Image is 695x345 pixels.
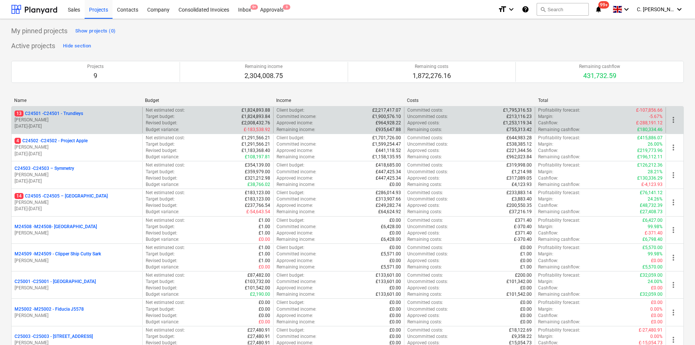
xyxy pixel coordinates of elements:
p: [PERSON_NAME] [15,199,139,206]
p: £4,123.93 [512,181,532,188]
p: Approved income : [277,120,313,126]
p: Client budget : [277,245,304,251]
p: £5,571.00 [381,264,401,270]
p: Margin : [538,279,553,285]
p: £538,385.12 [506,141,532,147]
p: £-371.40 [645,230,663,236]
p: Committed income : [277,224,316,230]
p: £0.00 [389,217,401,224]
div: M25002 -M25002 - Fiducia J5578[PERSON_NAME] [15,306,139,319]
p: Target budget : [146,251,175,257]
p: £5,570.00 [642,264,663,270]
span: more_vert [669,335,678,344]
p: £1,253,119.34 [503,120,532,126]
p: £354,139.00 [245,162,270,168]
p: Target budget : [146,196,175,202]
i: format_size [498,5,507,14]
p: Uncommitted costs : [407,196,448,202]
i: keyboard_arrow_down [675,5,684,14]
p: Margin : [538,251,553,257]
p: Client budget : [277,190,304,196]
p: £27,408.73 [640,209,663,215]
p: £644,983.28 [506,135,532,141]
p: 9 [87,71,104,80]
p: Cashflow : [538,230,558,236]
p: £183,123.00 [245,190,270,196]
span: 9+ [250,4,258,10]
p: Remaining income : [277,127,315,133]
p: £200,550.35 [506,202,532,209]
p: Approved costs : [407,147,440,154]
p: £0.00 [259,264,270,270]
p: Revised budget : [146,202,177,209]
p: £0.00 [651,258,663,264]
p: [PERSON_NAME] [15,285,139,291]
p: £-183,538.92 [244,127,270,133]
p: Remaining costs [413,63,451,70]
p: £1,900,576.10 [372,114,401,120]
p: Projects [87,63,104,70]
p: £219,773.96 [637,147,663,154]
p: £6,798.40 [642,236,663,243]
p: £103,732.00 [245,279,270,285]
p: Uncommitted costs : [407,169,448,175]
p: £321,212.98 [245,175,270,181]
p: £2,008,432.76 [241,120,270,126]
div: M24508 -M24508- [GEOGRAPHIC_DATA][PERSON_NAME] [15,224,139,236]
p: £1.00 [520,264,532,270]
p: Revised budget : [146,147,177,154]
p: Budget variance : [146,154,179,160]
p: My pinned projects [11,27,67,35]
p: £200.00 [515,272,532,279]
p: Cashflow : [538,175,558,181]
p: Net estimated cost : [146,190,185,196]
p: £221,344.56 [506,147,532,154]
p: Margin : [538,224,553,230]
p: £359,979.00 [245,169,270,175]
p: Client budget : [277,107,304,114]
p: Approved costs : [407,258,440,264]
p: £2,190.00 [250,291,270,298]
p: £133,601.00 [376,279,401,285]
p: Committed income : [277,141,316,147]
p: £0.00 [520,258,532,264]
div: Costs [407,98,532,103]
p: Remaining cashflow : [538,181,580,188]
p: £1,158,135.95 [372,154,401,160]
p: Uncommitted costs : [407,141,448,147]
p: Net estimated cost : [146,162,185,168]
p: £319,998.00 [506,162,532,168]
span: more_vert [669,226,678,234]
p: £130,336.29 [637,175,663,181]
p: [PERSON_NAME] [15,172,139,178]
p: C24503 - C24503 – Symmetry [15,165,74,172]
p: Remaining cashflow : [538,154,580,160]
p: Remaining cashflow [579,63,620,70]
p: £447,425.34 [376,169,401,175]
p: £37,216.19 [509,209,532,215]
p: [DATE] - [DATE] [15,123,139,130]
p: £2,217,417.07 [372,107,401,114]
p: Active projects [11,41,55,50]
p: £1.00 [259,251,270,257]
p: 2,304,008.75 [244,71,283,80]
p: Budget variance : [146,181,179,188]
p: Approved costs : [407,285,440,291]
p: Net estimated cost : [146,107,185,114]
p: Approved costs : [407,230,440,236]
p: £237,766.54 [245,202,270,209]
p: £1,701,726.00 [372,135,401,141]
p: £755,313.42 [506,127,532,133]
span: more_vert [669,171,678,180]
p: £1.00 [259,245,270,251]
p: Committed costs : [407,272,443,279]
p: Remaining income : [277,181,315,188]
p: £1,795,316.53 [503,107,532,114]
p: £935,647.88 [376,127,401,133]
p: Uncommitted costs : [407,114,448,120]
p: £233,883.14 [506,190,532,196]
p: M25002 - M25002 - Fiducia J5578 [15,306,84,313]
p: £-107,856.66 [636,107,663,114]
p: Profitability forecast : [538,272,580,279]
p: Remaining costs : [407,154,442,160]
